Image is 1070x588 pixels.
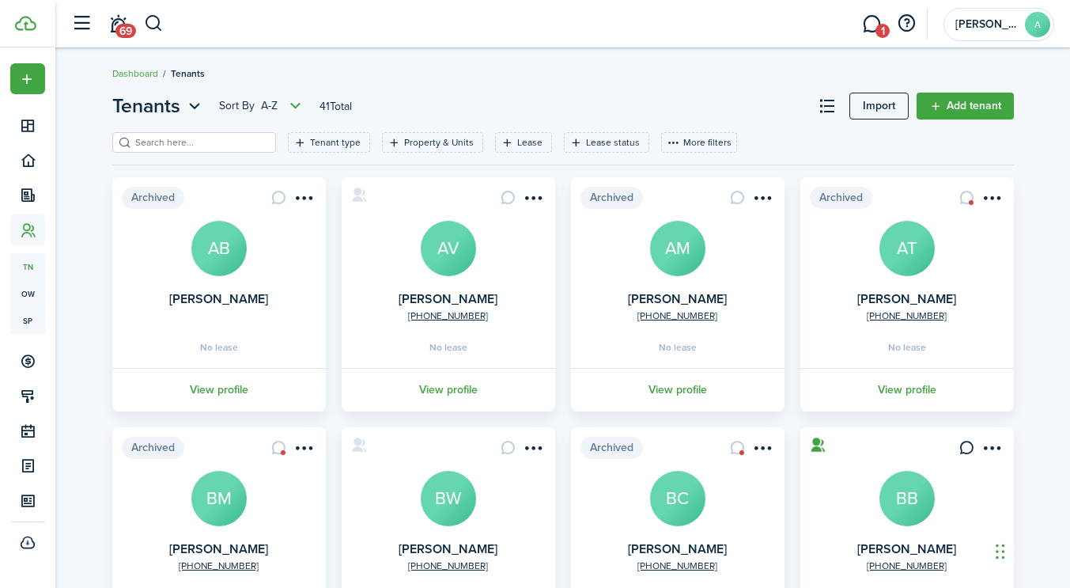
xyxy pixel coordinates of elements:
a: View profile [569,368,787,412]
a: [PERSON_NAME] [628,290,727,308]
button: Sort byA-Z [219,97,305,116]
a: Dashboard [112,66,158,81]
span: Sort by [219,98,261,114]
a: View profile [798,368,1016,412]
a: [PERSON_NAME] [857,290,956,308]
a: [PERSON_NAME] [399,540,497,558]
a: AM [650,221,705,276]
a: View profile [110,368,328,412]
a: [PERSON_NAME] [169,290,268,308]
a: [PHONE_NUMBER] [637,309,717,323]
a: ow [10,280,45,307]
button: Open sidebar [66,9,96,39]
button: Open menu [750,440,775,461]
a: View profile [339,368,558,412]
span: Tenants [112,92,180,120]
filter-tag-label: Tenant type [310,135,361,150]
header-page-total: 41 Total [319,98,352,115]
span: 1 [875,24,890,38]
span: No lease [659,343,697,352]
a: sp [10,307,45,334]
a: Add tenant [917,93,1014,119]
button: Open menu [750,190,775,211]
button: Open menu [112,92,205,120]
span: Archived [122,187,184,209]
a: [PHONE_NUMBER] [408,559,488,573]
filter-tag: Open filter [495,132,552,153]
a: BW [421,471,476,526]
a: BC [650,471,705,526]
span: No lease [200,343,238,352]
span: Archived [580,187,643,209]
a: [PHONE_NUMBER] [179,559,259,573]
button: Open menu [10,63,45,94]
a: Import [849,93,909,119]
a: BM [191,471,247,526]
a: [PHONE_NUMBER] [408,309,488,323]
avatar-text: A [1025,12,1050,37]
button: Open resource center [893,10,920,37]
span: Ashley [955,19,1019,30]
button: Open menu [979,440,1004,461]
input: Search here... [131,135,270,150]
span: No lease [888,343,926,352]
a: [PERSON_NAME] [628,540,727,558]
a: [PHONE_NUMBER] [867,309,947,323]
filter-tag: Open filter [288,132,370,153]
a: AB [191,221,247,276]
a: [PHONE_NUMBER] [867,559,947,573]
button: Tenants [112,92,205,120]
a: AT [879,221,935,276]
span: No lease [429,343,467,352]
span: Archived [122,437,184,459]
button: Search [144,10,164,37]
a: Notifications [103,4,133,44]
filter-tag-label: Lease [517,135,543,150]
button: Open menu [979,190,1004,211]
div: Drag [996,528,1005,575]
span: Archived [580,437,643,459]
a: Messaging [856,4,887,44]
a: tn [10,253,45,280]
button: Open menu [219,97,305,116]
span: Tenants [171,66,205,81]
img: TenantCloud [15,16,36,31]
button: Open menu [520,190,546,211]
a: [PHONE_NUMBER] [637,559,717,573]
span: A-Z [261,98,278,114]
filter-tag-label: Property & Units [404,135,474,150]
a: AV [421,221,476,276]
button: Open menu [520,440,546,461]
span: Archived [810,187,872,209]
iframe: Chat Widget [991,512,1070,588]
button: Open menu [291,440,316,461]
a: [PERSON_NAME] [857,540,956,558]
filter-tag: Open filter [382,132,483,153]
filter-tag-label: Lease status [586,135,640,150]
a: BB [879,471,935,526]
filter-tag: Open filter [564,132,649,153]
a: [PERSON_NAME] [169,540,268,558]
button: Open menu [291,190,316,211]
span: 69 [115,24,136,38]
button: More filters [661,132,737,153]
a: [PERSON_NAME] [399,290,497,308]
